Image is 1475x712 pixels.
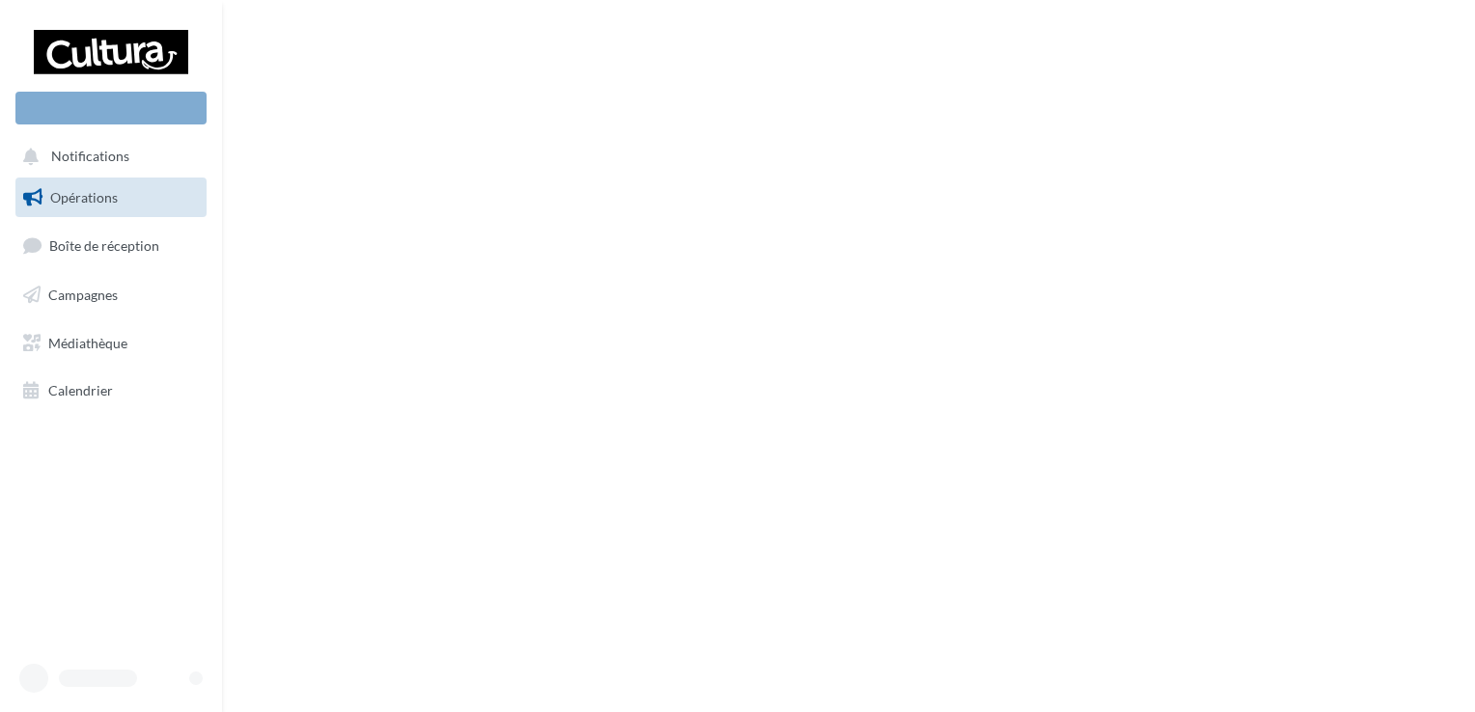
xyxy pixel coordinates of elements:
a: Boîte de réception [12,225,210,266]
span: Notifications [51,149,129,165]
span: Boîte de réception [49,237,159,254]
a: Calendrier [12,370,210,411]
a: Médiathèque [12,323,210,364]
div: Nouvelle campagne [15,92,207,124]
a: Opérations [12,178,210,218]
span: Opérations [50,189,118,205]
span: Campagnes [48,287,118,303]
a: Campagnes [12,275,210,315]
span: Calendrier [48,382,113,398]
span: Médiathèque [48,334,127,350]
